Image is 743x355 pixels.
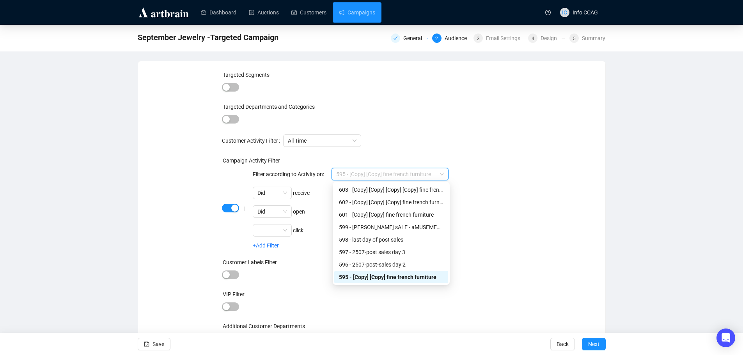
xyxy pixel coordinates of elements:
div: 602 - [Copy] [Copy] [Copy] fine french furniture [334,196,448,208]
div: 4Design [528,34,565,43]
span: Save [153,333,164,355]
div: 598 - last day of post sales [339,235,443,244]
a: Auctions [249,2,279,23]
div: Design [541,34,562,43]
span: IC [562,8,567,17]
div: 2Audience [432,34,469,43]
div: 596 - 2507-post-sales day 2 [339,260,443,269]
a: Customers [291,2,326,23]
div: 603 - [Copy] [Copy] [Copy] [Copy] fine french furniture [339,185,443,194]
label: Customer Labels Filter [223,259,277,265]
div: Email Settings [486,34,525,43]
label: Targeted Departments and Categories [223,104,315,110]
span: save [144,341,149,347]
a: Campaigns [339,2,375,23]
span: open [253,208,305,215]
div: 599 - jAEGER sALE - aMUSEMENTS [334,221,448,233]
label: Targeted Segments [223,72,270,78]
span: Filter according to Activity on: [253,171,449,177]
div: General [391,34,427,43]
a: +Add Filter [253,242,279,249]
div: Open Intercom Messenger [716,329,735,347]
span: 5 [573,36,576,41]
img: logo [138,6,190,19]
div: 602 - [Copy] [Copy] [Copy] fine french furniture [339,198,443,207]
div: 601 - [Copy] [Copy] fine french furniture [339,210,443,219]
div: Summary [582,34,605,43]
label: Additional Customer Departments [223,323,305,329]
div: 597 - 2507-post sales day 3 [334,246,448,258]
span: September Jewelry -Targeted Campaign [138,31,278,44]
span: Info CCAG [573,9,598,16]
a: Dashboard [201,2,236,23]
span: Next [588,333,599,355]
div: 599 - [PERSON_NAME] sALE - aMUSEMENTS [339,223,443,231]
span: check [393,36,398,41]
span: 2 [435,36,438,41]
span: Did [257,206,287,217]
button: Save [138,338,170,350]
div: 5Summary [569,34,605,43]
span: 4 [532,36,534,41]
div: 597 - 2507-post sales day 3 [339,248,443,256]
span: 595 - [Copy] [Copy] fine french furniture [336,168,444,180]
button: Back [550,338,575,350]
label: Campaign Activity Filter [223,157,280,164]
div: 601 - [Copy] [Copy] fine french furniture [334,208,448,221]
span: 3 [477,36,480,41]
div: 3Email Settings [473,34,523,43]
div: General [403,34,427,43]
span: receive [253,190,310,196]
span: All Time [288,135,356,147]
label: VIP Filter [223,291,245,297]
span: question-circle [545,10,551,15]
div: | [244,205,245,212]
label: Customer Activity Filter [222,134,283,147]
span: click [253,227,303,233]
div: 595 - [Copy] [Copy] fine french furniture [339,273,443,281]
div: Audience [445,34,472,43]
div: 596 - 2507-post-sales day 2 [334,258,448,271]
button: Next [582,338,606,350]
div: 603 - [Copy] [Copy] [Copy] [Copy] fine french furniture [334,184,448,196]
span: Back [557,333,569,355]
div: 598 - last day of post sales [334,233,448,246]
div: 595 - [Copy] [Copy] fine french furniture [334,271,448,283]
span: Did [257,187,287,199]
